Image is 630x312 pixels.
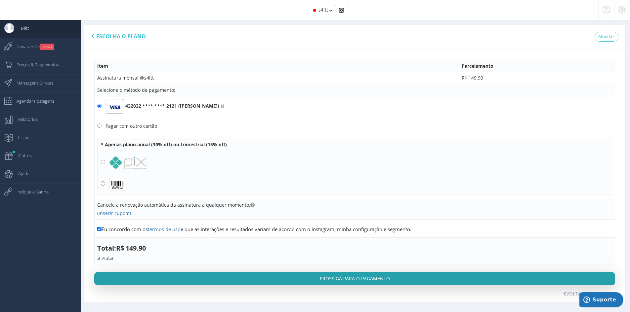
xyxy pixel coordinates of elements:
span: Outros [12,147,32,164]
img: boleto_icon.png [109,178,126,191]
span: Agendar Postagens [10,93,54,109]
small: à vista [97,254,113,261]
span: Ajuda [12,165,29,182]
img: Instagram_simple_icon.svg [339,8,344,13]
span: Nova versão [10,38,54,55]
div: Pagar com outro cartão [105,123,157,129]
img: logo_pix.png [109,156,147,169]
span: Preços & Pagamentos [10,56,59,73]
th: Item [95,60,459,72]
div: Basic example [335,5,348,16]
img: visa.png [105,99,124,114]
div: Selecione o método de pagamento: [97,87,612,93]
label: Cancele a renovação automática da assinatura a qualquer momento. [97,202,255,208]
input: Pagar com outro cartão [97,123,102,128]
small: NOVO [40,44,54,50]
a: termos de uso [148,226,181,232]
b: * Apenas plano anual (30% off) ou trimestrial (15% off) [101,141,227,148]
span: Escolha o plano [96,33,146,40]
label: Eu concordo com os e que as interações e resultados variam de acordo com o Instagram, minha confi... [97,225,411,233]
span: Indique e Ganhe [10,184,49,200]
a: (Inserir cupom) [97,210,131,216]
th: Parcelamento [459,60,615,72]
span: Relatórios [12,111,38,127]
input: Eu concordo com ostermos de usoe que as interações e resultados variam de acordo com o Instagram,... [97,227,102,231]
button: Voltar aos Planos [559,289,618,299]
img: User Image [4,23,14,33]
button: Prossiga para o pagamento [94,272,615,285]
iframe: Abre um widget para que você possa encontrar mais informações [579,292,623,309]
span: Mensagens Diretas [10,75,53,91]
span: Total: [97,244,146,262]
span: R$ 149.90 [462,75,483,81]
td: Assinatura mensal @s4ltt [95,72,459,84]
span: Listas [12,129,29,146]
span: s4ltt [14,20,29,36]
span: s4ltt [318,7,328,13]
span: R$ 149.90 [97,244,146,262]
a: Moeda [595,32,618,42]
